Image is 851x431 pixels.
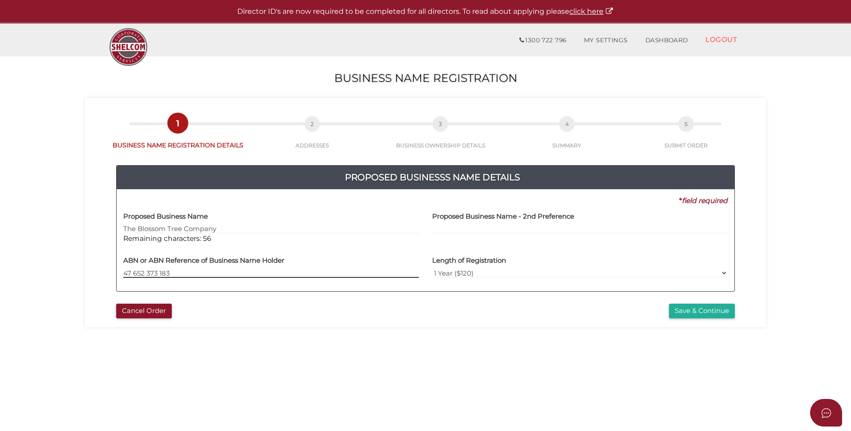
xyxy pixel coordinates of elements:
[575,32,636,49] a: MY SETTINGS
[304,116,320,132] span: 2
[22,7,829,17] p: Director ID's are now required to be completed for all directors. To read about applying please
[569,7,614,16] a: click here
[123,213,208,220] h4: Proposed Business Name
[376,126,505,149] a: 3BUSINESS OWNERSHIP DETAILS
[669,304,735,318] button: Save & Continue
[116,304,172,318] button: Cancel Order
[105,24,152,70] img: Logo
[432,257,506,264] h4: Length of Registration
[559,116,575,132] span: 4
[432,213,574,220] h4: Proposed Business Name - 2nd Preference
[506,126,628,149] a: 4SUMMARY
[123,257,284,264] h4: ABN or ABN Reference of Business Name Holder
[682,196,728,205] i: field required
[123,234,211,243] span: Remaining characters: 56
[810,399,842,427] button: Open asap
[628,126,744,149] a: 5SUBMIT ORDER
[678,116,694,132] span: 5
[123,170,741,184] h4: Proposed Businesss Name Details
[248,126,376,149] a: 2ADDRESSES
[511,32,575,49] a: 1300 722 796
[433,116,448,132] span: 3
[697,30,746,49] a: LOGOUT
[170,115,186,131] span: 1
[636,32,697,49] a: DASHBOARD
[107,125,248,150] a: 1BUSINESS NAME REGISTRATION DETAILS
